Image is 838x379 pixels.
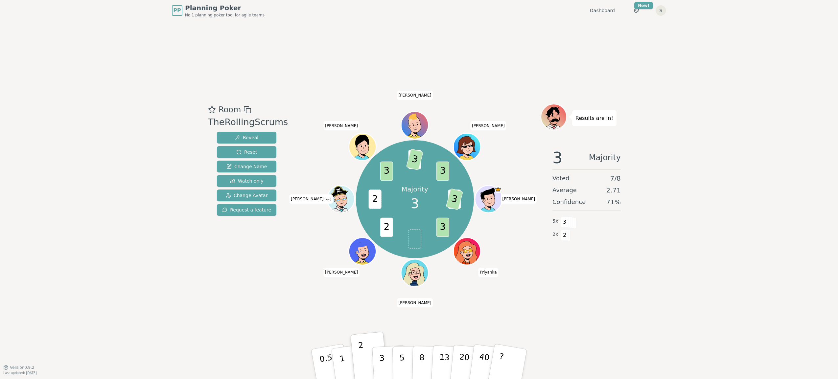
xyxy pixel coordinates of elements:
span: 3 [552,150,563,166]
span: Change Name [226,163,267,170]
span: Watch only [230,178,264,184]
button: S [656,5,666,16]
button: New! [631,5,642,16]
p: 2 [358,341,366,376]
span: 5 x [552,218,558,225]
button: Add as favourite [208,104,216,116]
button: Reveal [217,132,276,144]
span: PP [173,7,181,14]
span: 3 [406,148,424,170]
button: Reset [217,146,276,158]
p: Majority [402,185,428,194]
span: Room [219,104,241,116]
span: Reset [236,149,257,155]
span: 2 x [552,231,558,238]
span: Click to change your name [478,268,498,277]
span: Version 0.9.2 [10,365,35,370]
span: 3 [436,218,449,237]
button: Click to change your avatar [328,186,354,212]
span: Click to change your name [397,298,433,307]
span: Planning Poker [185,3,265,12]
span: Click to change your name [323,268,360,277]
div: TheRollingScrums [208,116,288,129]
span: 3 [561,216,569,228]
a: Dashboard [590,7,615,14]
span: Majority [589,150,621,166]
span: Reveal [235,134,258,141]
span: (you) [324,198,332,201]
span: 2.71 [606,186,621,195]
p: Results are in! [575,114,613,123]
button: Change Name [217,161,276,172]
button: Watch only [217,175,276,187]
span: Click to change your name [470,121,506,130]
span: Voted [552,174,570,183]
span: Click to change your name [289,194,333,204]
span: 71 % [606,197,621,207]
span: Click to change your name [323,121,360,130]
span: Antonio is the host [495,186,502,193]
span: Click to change your name [397,91,433,100]
span: 3 [436,162,449,181]
button: Version0.9.2 [3,365,35,370]
span: 3 [380,162,393,181]
button: Request a feature [217,204,276,216]
span: 3 [446,188,463,210]
a: PPPlanning PokerNo.1 planning poker tool for agile teams [172,3,265,18]
span: 2 [369,189,382,209]
span: 2 [380,218,393,237]
span: No.1 planning poker tool for agile teams [185,12,265,18]
span: 2 [561,230,569,241]
div: New! [634,2,653,9]
span: Confidence [552,197,586,207]
span: 3 [411,194,419,213]
span: Request a feature [222,207,271,213]
span: 7 / 8 [610,174,621,183]
span: Last updated: [DATE] [3,371,37,375]
button: Change Avatar [217,189,276,201]
span: Average [552,186,577,195]
span: Change Avatar [226,192,268,199]
span: Click to change your name [501,194,537,204]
